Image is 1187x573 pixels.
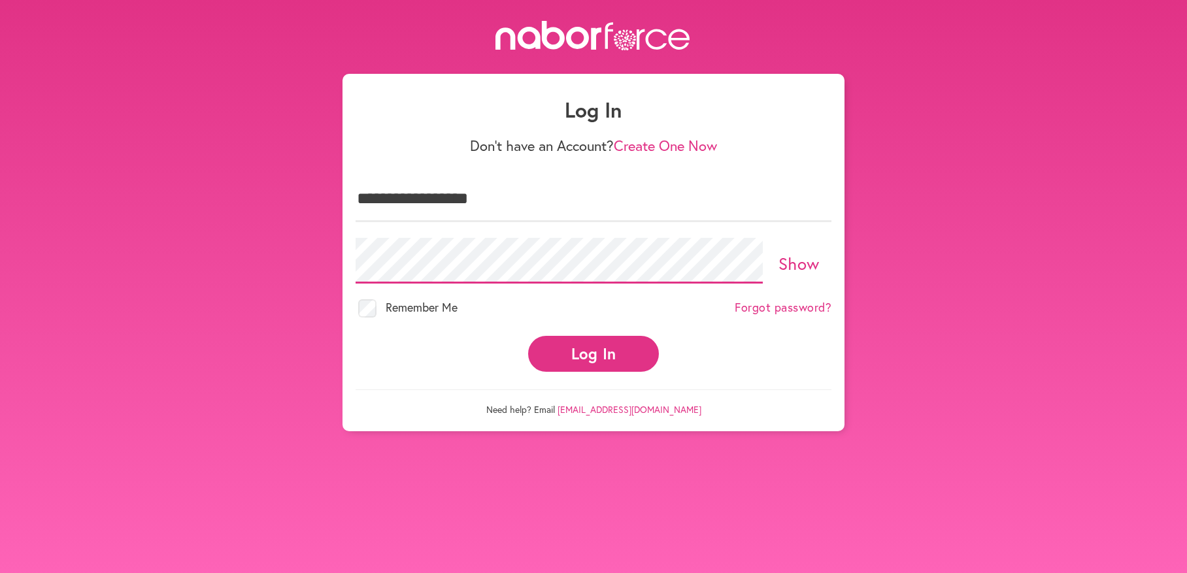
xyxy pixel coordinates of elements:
a: Show [778,252,820,274]
p: Don't have an Account? [356,137,831,154]
a: Create One Now [614,136,717,155]
button: Log In [528,336,659,372]
h1: Log In [356,97,831,122]
span: Remember Me [386,299,458,315]
p: Need help? Email [356,389,831,416]
a: [EMAIL_ADDRESS][DOMAIN_NAME] [558,403,701,416]
a: Forgot password? [735,301,831,315]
